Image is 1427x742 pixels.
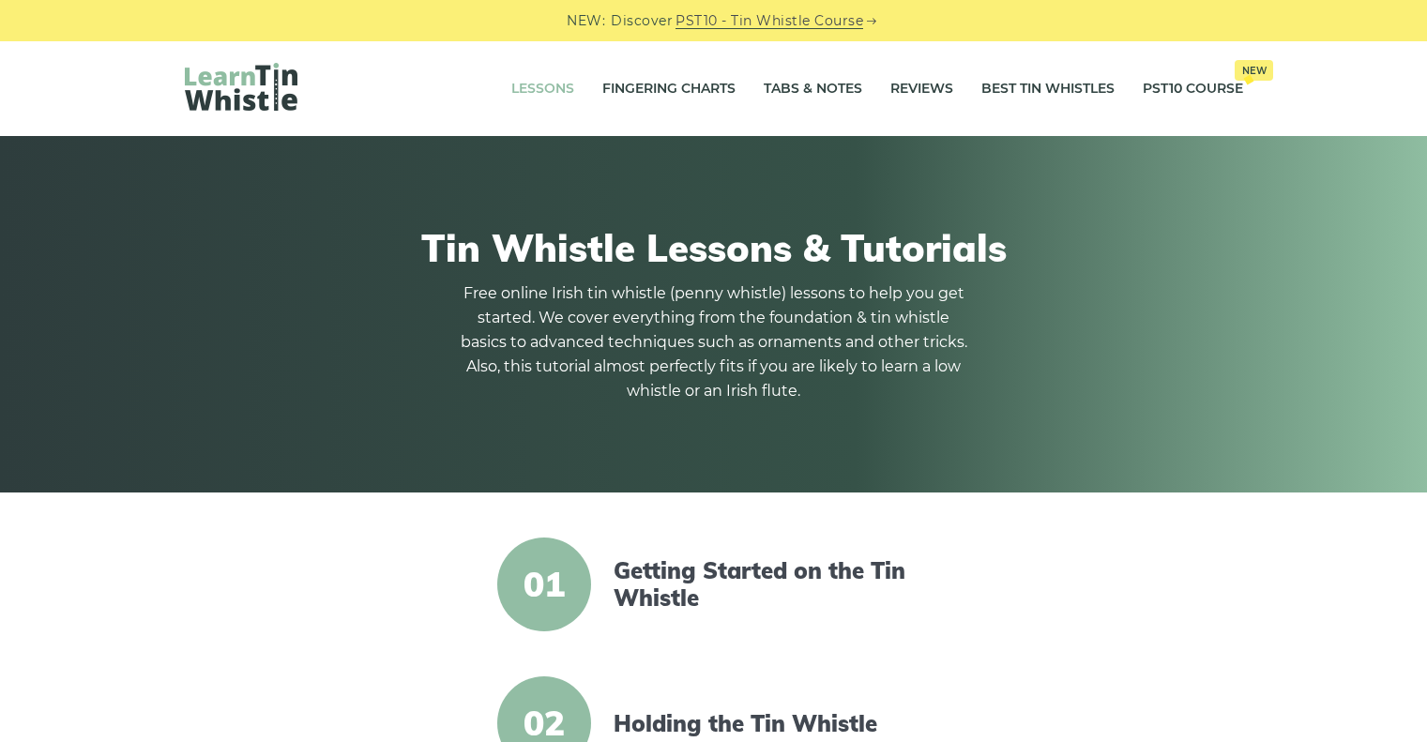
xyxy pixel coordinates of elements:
h1: Tin Whistle Lessons & Tutorials [185,225,1243,270]
a: PST10 CourseNew [1143,66,1243,113]
a: Lessons [511,66,574,113]
a: Tabs & Notes [764,66,862,113]
a: Getting Started on the Tin Whistle [614,557,936,612]
a: Fingering Charts [602,66,736,113]
a: Reviews [890,66,953,113]
a: Holding the Tin Whistle [614,710,936,737]
span: 01 [497,538,591,631]
span: New [1235,60,1273,81]
p: Free online Irish tin whistle (penny whistle) lessons to help you get started. We cover everythin... [461,281,967,403]
a: Best Tin Whistles [981,66,1115,113]
img: LearnTinWhistle.com [185,63,297,111]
